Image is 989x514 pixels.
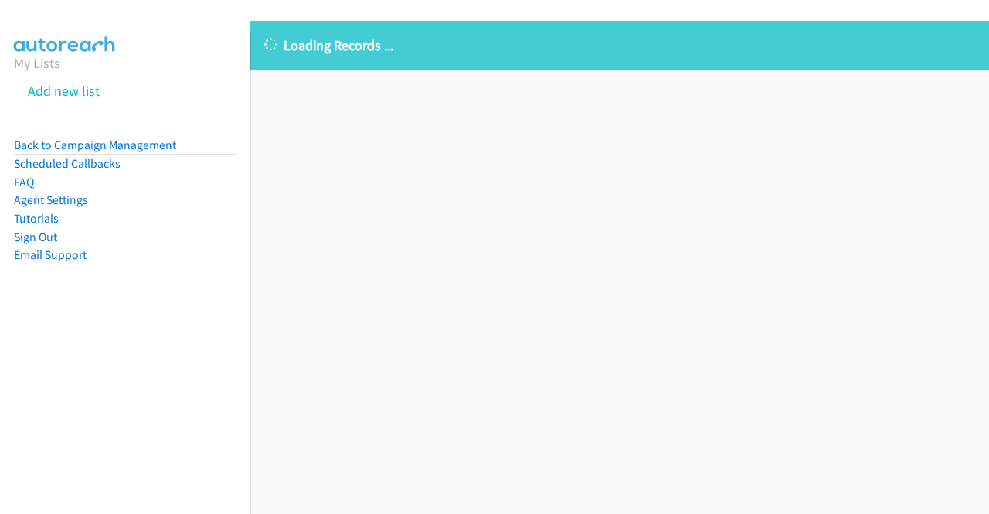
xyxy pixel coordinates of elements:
a: Email Support [14,247,87,262]
a: My Lists [14,54,60,72]
a: Agent Settings [14,192,88,207]
a: Scheduled Callbacks [14,156,121,171]
a: Tutorials [14,211,59,226]
a: FAQ [14,175,34,189]
p: Loading Records ... [264,35,975,56]
a: Back to Campaign Management [14,138,176,152]
a: Sign Out [14,230,57,244]
a: Add new list [28,82,100,100]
